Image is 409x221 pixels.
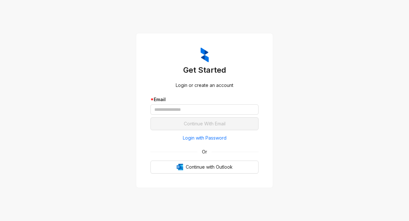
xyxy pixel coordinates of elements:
[183,134,227,142] span: Login with Password
[186,163,233,171] span: Continue with Outlook
[197,148,212,155] span: Or
[150,161,259,174] button: OutlookContinue with Outlook
[177,164,183,170] img: Outlook
[201,47,209,62] img: ZumaIcon
[150,65,259,75] h3: Get Started
[150,133,259,143] button: Login with Password
[150,82,259,89] div: Login or create an account
[150,96,259,103] div: Email
[150,117,259,130] button: Continue With Email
